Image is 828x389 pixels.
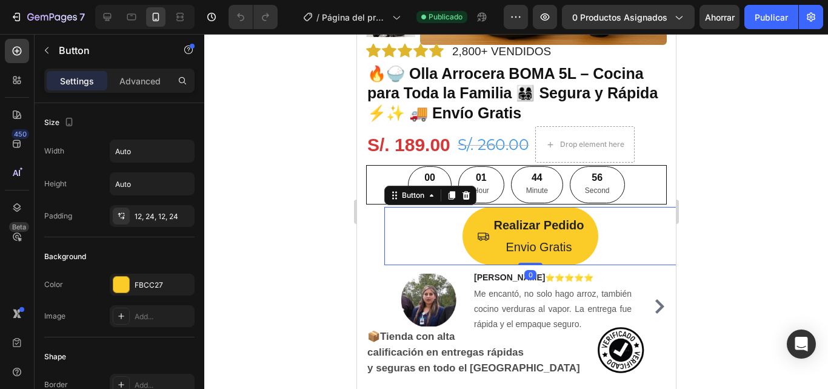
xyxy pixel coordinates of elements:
[60,75,94,87] p: Settings
[744,5,798,29] button: Publicar
[44,279,63,290] div: Color
[14,130,27,138] font: 450
[316,12,319,22] font: /
[705,12,735,22] font: Ahorrar
[787,330,816,359] div: Abrir Intercom Messenger
[44,115,76,131] div: Size
[135,280,192,291] div: FBCC27
[44,211,72,222] div: Padding
[229,5,278,29] div: Deshacer/Rehacer
[429,12,462,21] font: Publicado
[135,311,192,322] div: Add...
[755,12,788,22] font: Publicar
[119,75,161,87] p: Advanced
[322,12,386,48] font: Página del producto - [DATE] 22:55:46
[357,34,676,389] iframe: Área de diseño
[562,5,695,29] button: 0 productos asignados
[12,223,26,231] font: Beta
[44,251,86,262] div: Background
[44,178,67,189] div: Height
[110,173,194,195] input: Auto
[79,11,85,23] font: 7
[572,12,667,22] font: 0 productos asignados
[699,5,740,29] button: Ahorrar
[44,311,65,322] div: Image
[110,140,194,162] input: Auto
[5,5,90,29] button: 7
[44,146,64,157] div: Width
[44,351,66,362] div: Shape
[59,43,162,58] p: Button
[135,211,192,222] div: 12, 24, 12, 24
